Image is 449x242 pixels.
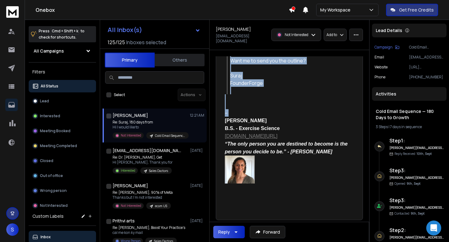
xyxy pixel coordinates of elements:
[218,229,230,235] div: Reply
[113,183,148,189] h1: [PERSON_NAME]
[411,211,425,216] span: 9th, Sept
[149,169,168,173] p: Sales Doctors
[6,223,19,236] button: S
[409,45,444,50] p: Cold Email Sequence — 180 Days to Growth
[121,203,141,208] p: Not Interested
[113,147,181,154] h1: [EMAIL_ADDRESS][DOMAIN_NAME]
[190,183,204,188] p: [DATE]
[40,203,68,208] p: Not Interested
[29,45,96,57] button: All Campaigns
[230,72,349,87] div: Suraj FounderForge
[108,27,142,33] h1: All Inbox(s)
[326,32,337,37] p: Add to
[155,204,167,208] p: ecom US
[250,226,285,238] button: Forward
[389,137,444,144] h6: Step 1 :
[113,155,173,160] p: Re: Dr. [PERSON_NAME], Get
[389,205,444,210] h6: [PERSON_NAME][EMAIL_ADDRESS][DOMAIN_NAME]
[376,124,388,129] span: 3 Steps
[36,6,289,14] h1: Onebox
[225,133,278,139] font: [DOMAIN_NAME][URL]
[40,99,49,104] p: Lead
[29,110,96,122] button: Interested
[113,190,173,195] p: Re: [PERSON_NAME], 90% of Meta
[216,34,268,44] p: [EMAIL_ADDRESS][DOMAIN_NAME]
[374,45,393,50] p: Campaign
[213,226,245,238] button: Reply
[409,65,444,70] p: [URL][DOMAIN_NAME]
[113,218,135,224] h1: Prithvi arts
[29,155,96,167] button: Closed
[29,125,96,137] button: Meeting Booked
[225,156,255,184] img: AIorK4xZqM_zkNMqo-ewbJBDp5X4OwoAIB0Vv92bOhCXdp34iHkqbeTzTO1m6xqCaGHyh4jCSEMGcMs
[399,7,434,13] p: Get Free Credits
[103,24,205,36] button: All Inbox(s)
[225,118,267,123] font: [PERSON_NAME]
[113,230,185,235] p: cal me kon ky mail
[225,141,349,154] b: “The only person you are destined to become is the person you decide to be.” - [PERSON_NAME]
[389,167,444,174] h6: Step 3 :
[409,75,444,80] p: [PHONE_NUMBER]
[389,146,444,150] h6: [PERSON_NAME][EMAIL_ADDRESS][DOMAIN_NAME]
[29,184,96,197] button: Wrong person
[6,6,19,18] img: logo
[374,65,388,70] p: website
[29,95,96,107] button: Lead
[121,133,141,138] p: Not Interested
[155,133,185,138] p: Cold Email Sequence — 180 Days to Growth
[40,188,67,193] p: Wrong person
[113,120,187,125] p: Re: Suraj, 180 days from
[126,39,166,46] h3: Inboxes selected
[320,7,353,13] p: My Workspace
[394,181,421,186] p: Opened
[113,195,173,200] p: Thanks but I'm not interested
[374,75,385,80] p: Phone
[39,28,84,40] p: Press to check for shortcuts.
[376,27,402,34] p: Lead Details
[29,80,96,92] button: All Status
[121,168,135,173] p: Interested
[29,67,96,76] h3: Filters
[386,4,438,16] button: Get Free Credits
[108,39,125,46] span: 125 / 125
[40,173,63,178] p: Out of office
[426,221,441,235] div: Open Intercom Messenger
[41,235,51,240] p: Inbox
[374,55,384,60] p: Email
[394,151,432,156] p: Reply Received
[114,92,125,97] label: Select
[409,55,444,60] p: [EMAIL_ADDRESS][DOMAIN_NAME]
[376,124,443,129] div: |
[389,226,444,234] h6: Step 2 :
[190,113,204,118] p: 12:21 AM
[216,26,251,32] h1: [PERSON_NAME]
[417,151,432,156] span: 10th, Sept
[113,225,185,230] p: Re: [PERSON_NAME], Boost Your Practice's
[372,87,447,101] div: Activities
[374,45,399,50] button: Campaign
[225,109,228,116] span: --
[40,114,60,119] p: Interested
[40,128,70,133] p: Meeting Booked
[40,143,77,148] p: Meeting Completed
[113,160,173,165] p: Hi [PERSON_NAME], Thank you for
[190,218,204,223] p: [DATE]
[225,133,278,139] a: [DOMAIN_NAME][URL]
[285,32,308,37] p: Not Interested
[40,158,53,163] p: Closed
[389,197,444,204] h6: Step 3 :
[155,53,205,67] button: Others
[29,140,96,152] button: Meeting Completed
[225,126,280,131] font: B.S. - Exercise Science
[41,84,58,89] p: All Status
[407,181,421,186] span: 9th, Sept
[389,235,444,240] h6: [PERSON_NAME][EMAIL_ADDRESS][DOMAIN_NAME]
[190,148,204,153] p: [DATE]
[34,48,64,54] h1: All Campaigns
[390,124,422,129] span: 7 days in sequence
[230,57,349,64] div: Want me to send you the outline?
[394,211,425,216] p: Contacted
